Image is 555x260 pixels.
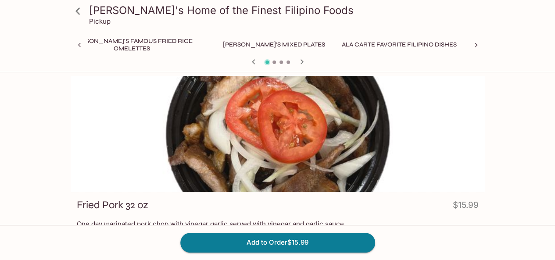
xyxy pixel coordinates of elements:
button: [PERSON_NAME]'s Famous Fried Rice Omelettes [53,39,211,51]
p: One day marinated pork chop with vinegar garlic served with vinegar and garlic sauce. [77,220,479,228]
button: Add to Order$15.99 [180,233,375,252]
h3: Fried Pork 32 oz [77,198,148,212]
button: Ala Carte Favorite Filipino Dishes [337,39,462,51]
button: [PERSON_NAME]'s Mixed Plates [218,39,330,51]
p: Pickup [89,17,111,25]
h4: $15.99 [453,198,479,215]
div: Fried Pork 32 oz [71,76,485,192]
h3: [PERSON_NAME]'s Home of the Finest Filipino Foods [89,4,481,17]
